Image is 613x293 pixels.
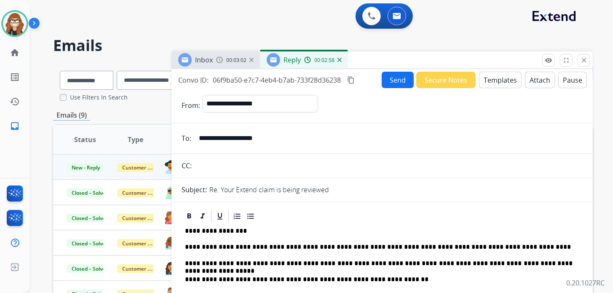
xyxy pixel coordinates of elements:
p: Convo ID: [178,75,209,85]
span: Closed – Solved [67,188,113,197]
img: agent-avatar [164,185,177,199]
label: Use Filters In Search [70,93,128,102]
mat-icon: list_alt [10,72,20,82]
p: 0.20.1027RC [566,278,605,288]
p: Re: Your Extend claim is being reviewed [209,185,329,195]
button: Secure Notes [416,72,476,88]
span: Closed – Solved [67,239,113,248]
span: Reply [284,55,301,65]
span: Closed – Solved [67,214,113,223]
img: agent-avatar [164,211,177,225]
span: 06f9ba50-e7c7-4eb4-b7ab-733f28d36238 [213,75,341,85]
p: From: [182,100,200,110]
img: agent-avatar [164,160,177,174]
p: Subject: [182,185,207,195]
mat-icon: remove_red_eye [545,56,552,64]
button: Templates [479,72,522,88]
mat-icon: home [10,48,20,58]
div: Underline [214,210,226,223]
span: Status [74,134,96,145]
div: Bold [183,210,195,223]
button: Send [382,72,414,88]
img: avatar [3,12,27,35]
img: agent-avatar [164,261,177,275]
span: Customer Support [117,188,172,197]
img: agent-avatar [164,236,177,250]
span: Customer Support [117,239,172,248]
mat-icon: fullscreen [562,56,570,64]
span: Customer Support [117,264,172,273]
h2: Emails [53,37,593,54]
button: Pause [558,72,587,88]
span: Type [128,134,143,145]
div: Italic [196,210,209,223]
span: 00:02:58 [314,57,335,64]
div: Ordered List [231,210,244,223]
span: Customer Support [117,163,172,172]
span: Inbox [195,55,213,65]
p: CC: [182,161,192,171]
button: Attach [525,72,555,88]
span: New - Reply [67,163,105,172]
p: Emails (9) [53,110,90,121]
span: Customer Support [117,214,172,223]
div: Bullet List [244,210,257,223]
mat-icon: content_copy [347,76,355,84]
mat-icon: inbox [10,121,20,131]
p: To: [182,133,191,143]
span: Closed – Solved [67,264,113,273]
mat-icon: history [10,97,20,107]
span: 00:03:02 [226,57,246,64]
mat-icon: close [580,56,588,64]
